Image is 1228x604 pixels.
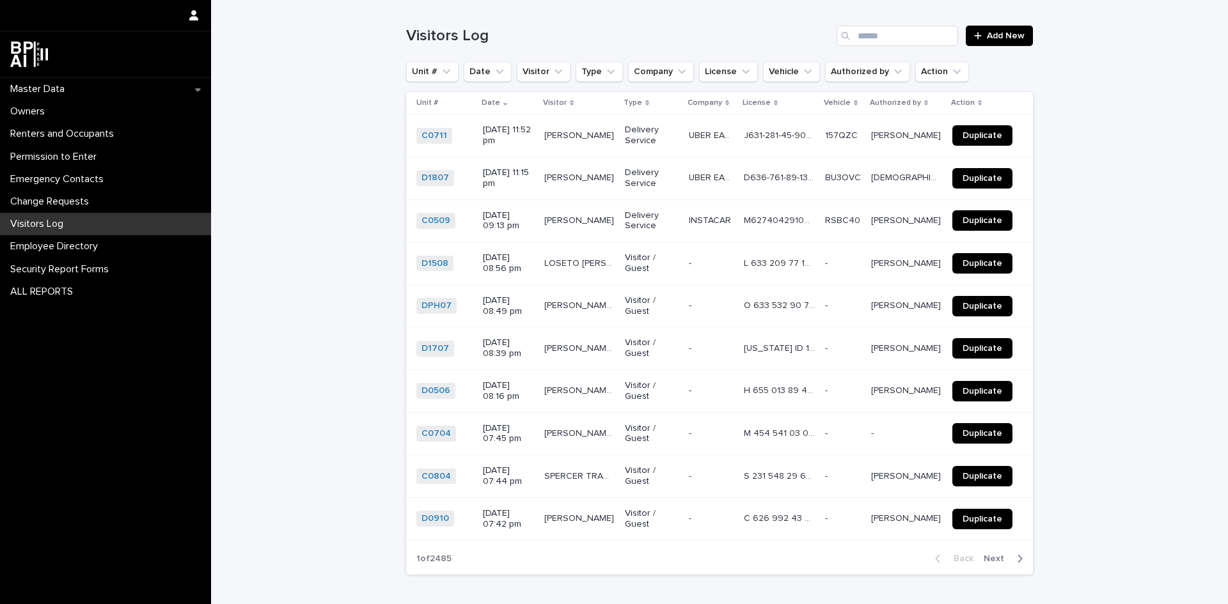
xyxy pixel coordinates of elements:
[825,298,830,311] p: -
[406,27,831,45] h1: Visitors Log
[689,128,736,141] p: UBER EATS
[543,96,567,110] p: Visitor
[952,338,1012,359] a: Duplicate
[421,513,449,524] a: D0910
[406,369,1033,412] tr: D0506 [DATE] 08:16 pm[PERSON_NAME] [PERSON_NAME][PERSON_NAME] [PERSON_NAME] Visitor / Guest-- H 6...
[406,199,1033,242] tr: C0509 [DATE] 09:13 pm[PERSON_NAME][PERSON_NAME] Delivery ServiceINSTACARINSTACAR M627404291000M62...
[825,383,830,396] p: -
[10,42,48,67] img: dwgmcNfxSF6WIOOXiGgu
[625,210,679,232] p: Delivery Service
[689,213,734,226] p: INSTACAR
[963,344,1002,353] span: Duplicate
[837,26,958,46] div: Search
[689,298,694,311] p: -
[915,61,969,82] button: Action
[483,508,534,530] p: [DATE] 07:42 pm
[689,468,694,482] p: -
[483,380,534,402] p: [DATE] 08:16 pm
[483,465,534,487] p: [DATE] 07:44 pm
[689,256,694,269] p: -
[952,423,1012,444] a: Duplicate
[483,423,534,445] p: [DATE] 07:45 pm
[544,383,617,396] p: HERNANDEZ RODRIGUEZ AHMED MANUEL
[464,61,512,82] button: Date
[421,300,452,311] a: DPH07
[825,61,910,82] button: Authorized by
[744,256,817,269] p: L 633 209 77 100 0
[952,168,1012,189] a: Duplicate
[966,26,1033,46] a: Add New
[5,286,83,298] p: ALL REPORTS
[946,554,973,563] span: Back
[483,167,534,189] p: [DATE] 11:15 pm
[544,511,617,524] p: CARMONA GALLARDO WILFREDEDUARDO
[483,252,534,274] p: [DATE] 08:56 pm
[483,125,534,146] p: [DATE] 11:52 pm
[5,128,124,140] p: Renters and Occupants
[406,157,1033,199] tr: D1807 [DATE] 11:15 pm[PERSON_NAME][PERSON_NAME] Delivery ServiceUBER EATSUBER EATS D636-761-89-13...
[825,256,830,269] p: -
[824,96,851,110] p: Vehicle
[544,213,617,226] p: WALTER MONZON
[744,426,817,439] p: M 454 541 03 028 0
[421,258,448,269] a: D1508
[871,341,943,354] p: [PERSON_NAME]
[951,96,975,110] p: Action
[5,105,55,118] p: Owners
[625,380,679,402] p: Visitor / Guest
[421,130,447,141] a: C0711
[483,210,534,232] p: [DATE] 09:13 pm
[406,61,459,82] button: Unit #
[483,337,534,359] p: [DATE] 08:39 pm
[963,216,1002,225] span: Duplicate
[871,298,943,311] p: [PERSON_NAME]
[963,472,1002,481] span: Duplicate
[688,96,722,110] p: Company
[744,298,817,311] p: O 633 532 90 700 0
[744,511,817,524] p: C 626 992 43 300 0
[689,426,694,439] p: -
[625,508,679,530] p: Visitor / Guest
[625,465,679,487] p: Visitor / Guest
[544,426,617,439] p: MOLINA LOPEZ MIGUEL ANTONIO
[952,210,1012,231] a: Duplicate
[544,298,617,311] p: OLIVA FLORES JUAN CARLOS
[871,511,943,524] p: Keila Michelle Marrero
[689,170,736,183] p: UBER EATS
[421,471,451,482] a: C0804
[984,554,1012,563] span: Next
[628,61,694,82] button: Company
[744,170,817,183] p: D636-761-89-138-0
[952,509,1012,529] a: Duplicate
[406,242,1033,285] tr: D1508 [DATE] 08:56 pmLOSETO [PERSON_NAME] [PERSON_NAME]LOSETO [PERSON_NAME] [PERSON_NAME] Visitor...
[625,125,679,146] p: Delivery Service
[825,128,860,141] p: 157QZC
[5,218,74,230] p: Visitors Log
[987,31,1025,40] span: Add New
[482,96,500,110] p: Date
[963,515,1002,523] span: Duplicate
[5,240,108,252] p: Employee Directory
[421,173,449,183] a: D1807
[699,61,758,82] button: License
[406,284,1033,327] tr: DPH07 [DATE] 08:49 pm[PERSON_NAME] [PERSON_NAME][PERSON_NAME] [PERSON_NAME] Visitor / Guest-- O 6...
[825,426,830,439] p: -
[871,256,943,269] p: Alicia Caballero de Jimenez
[744,128,817,141] p: J631-281-45-900-0
[625,252,679,274] p: Visitor / Guest
[483,295,534,317] p: [DATE] 08:49 pm
[689,511,694,524] p: -
[871,383,943,396] p: Ramon Candelaria Santana
[825,341,830,354] p: -
[625,167,679,189] p: Delivery Service
[5,196,99,208] p: Change Requests
[544,341,617,354] p: JOSE LLILIMAR CACERES SERRANO
[5,173,114,185] p: Emergency Contacts
[744,468,817,482] p: S 231 548 29 600 0
[406,327,1033,370] tr: D1707 [DATE] 08:39 pm[PERSON_NAME] [PERSON_NAME][PERSON_NAME] [PERSON_NAME] Visitor / Guest-- [US...
[871,426,876,439] p: -
[624,96,642,110] p: Type
[871,128,943,141] p: [PERSON_NAME]
[744,213,817,226] p: M627404291000
[952,466,1012,486] a: Duplicate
